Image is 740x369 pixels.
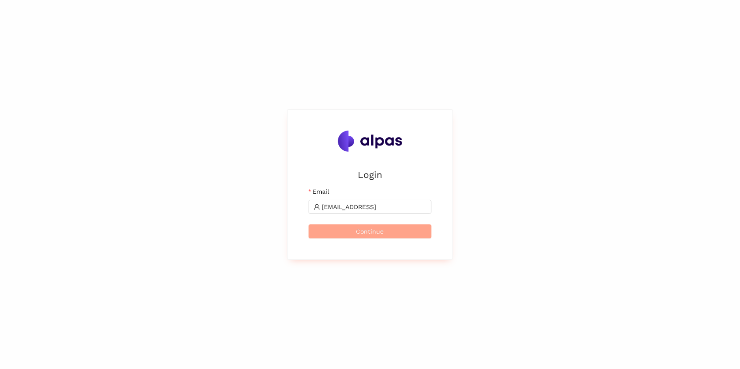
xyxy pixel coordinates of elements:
[309,187,329,196] label: Email
[314,204,320,210] span: user
[338,131,402,152] img: Alpas.ai Logo
[309,167,431,182] h2: Login
[322,202,426,212] input: Email
[309,224,431,238] button: Continue
[356,227,384,236] span: Continue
